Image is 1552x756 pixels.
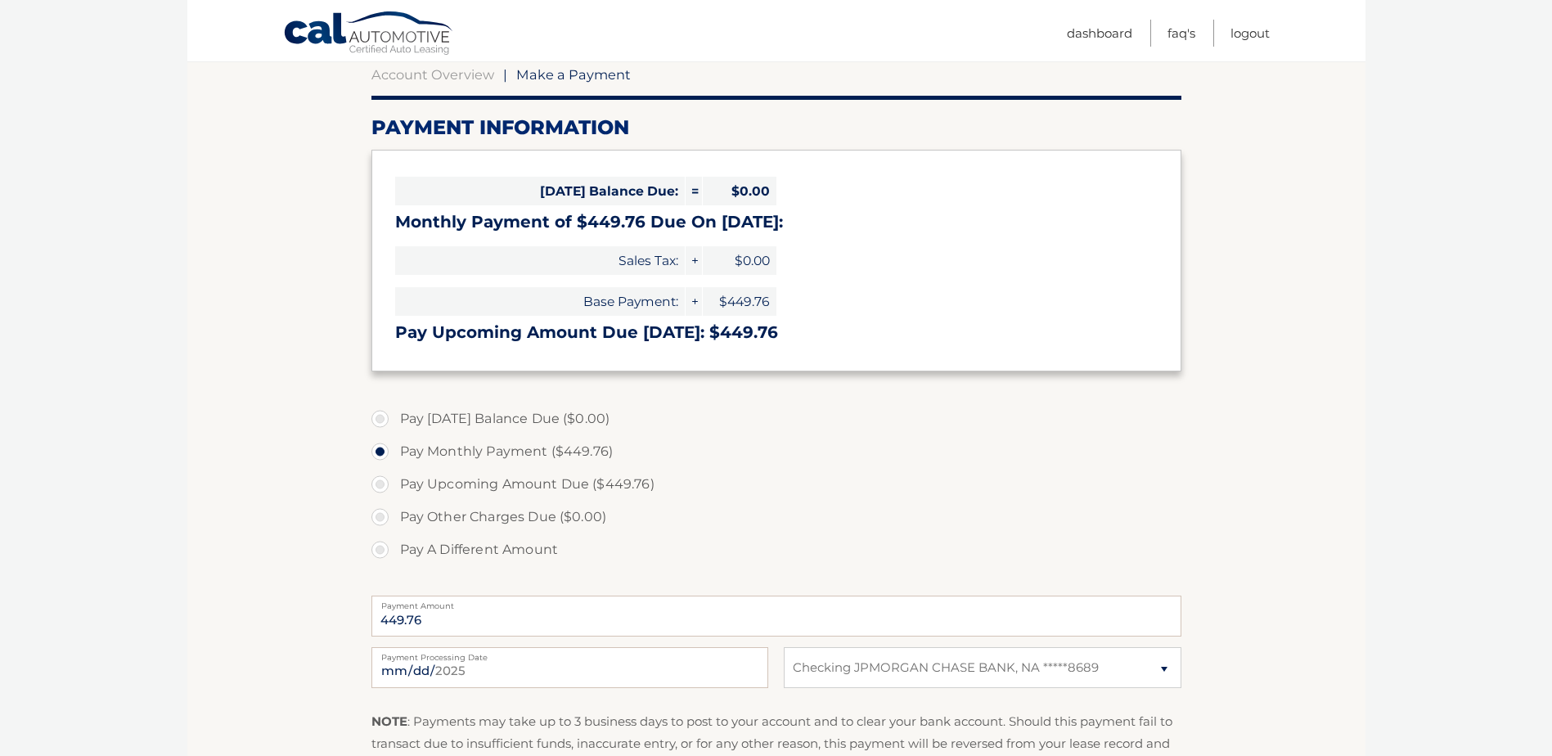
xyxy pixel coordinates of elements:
a: Account Overview [371,66,494,83]
label: Pay [DATE] Balance Due ($0.00) [371,403,1181,435]
span: Sales Tax: [395,246,685,275]
label: Payment Processing Date [371,647,768,660]
span: Base Payment: [395,287,685,316]
span: = [686,177,702,205]
span: + [686,246,702,275]
a: FAQ's [1167,20,1195,47]
h3: Monthly Payment of $449.76 Due On [DATE]: [395,212,1158,232]
input: Payment Amount [371,596,1181,637]
strong: NOTE [371,713,407,729]
label: Pay Other Charges Due ($0.00) [371,501,1181,533]
span: + [686,287,702,316]
span: [DATE] Balance Due: [395,177,685,205]
label: Payment Amount [371,596,1181,609]
a: Logout [1230,20,1270,47]
h3: Pay Upcoming Amount Due [DATE]: $449.76 [395,322,1158,343]
span: $0.00 [703,246,776,275]
label: Pay Monthly Payment ($449.76) [371,435,1181,468]
span: Make a Payment [516,66,631,83]
input: Payment Date [371,647,768,688]
span: $0.00 [703,177,776,205]
a: Dashboard [1067,20,1132,47]
label: Pay Upcoming Amount Due ($449.76) [371,468,1181,501]
a: Cal Automotive [283,11,455,58]
h2: Payment Information [371,115,1181,140]
span: | [503,66,507,83]
label: Pay A Different Amount [371,533,1181,566]
span: $449.76 [703,287,776,316]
